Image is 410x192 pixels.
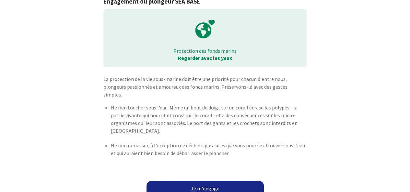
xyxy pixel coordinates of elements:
[178,55,232,61] strong: Regarder avec les yeux
[103,75,307,98] p: La protection de la vie sous-marine doit être une priorité pour chacun d'entre nous, plongeurs pa...
[111,104,307,135] p: Ne rien toucher sous l’eau. Même un bout de doigt sur un corail écrase les polypes - la partie vi...
[111,141,307,157] p: Ne rien ramasser, à l'exception de déchets parasites que vous pourriez trouver sous l'eau et qui ...
[108,47,302,54] p: Protection des fonds marins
